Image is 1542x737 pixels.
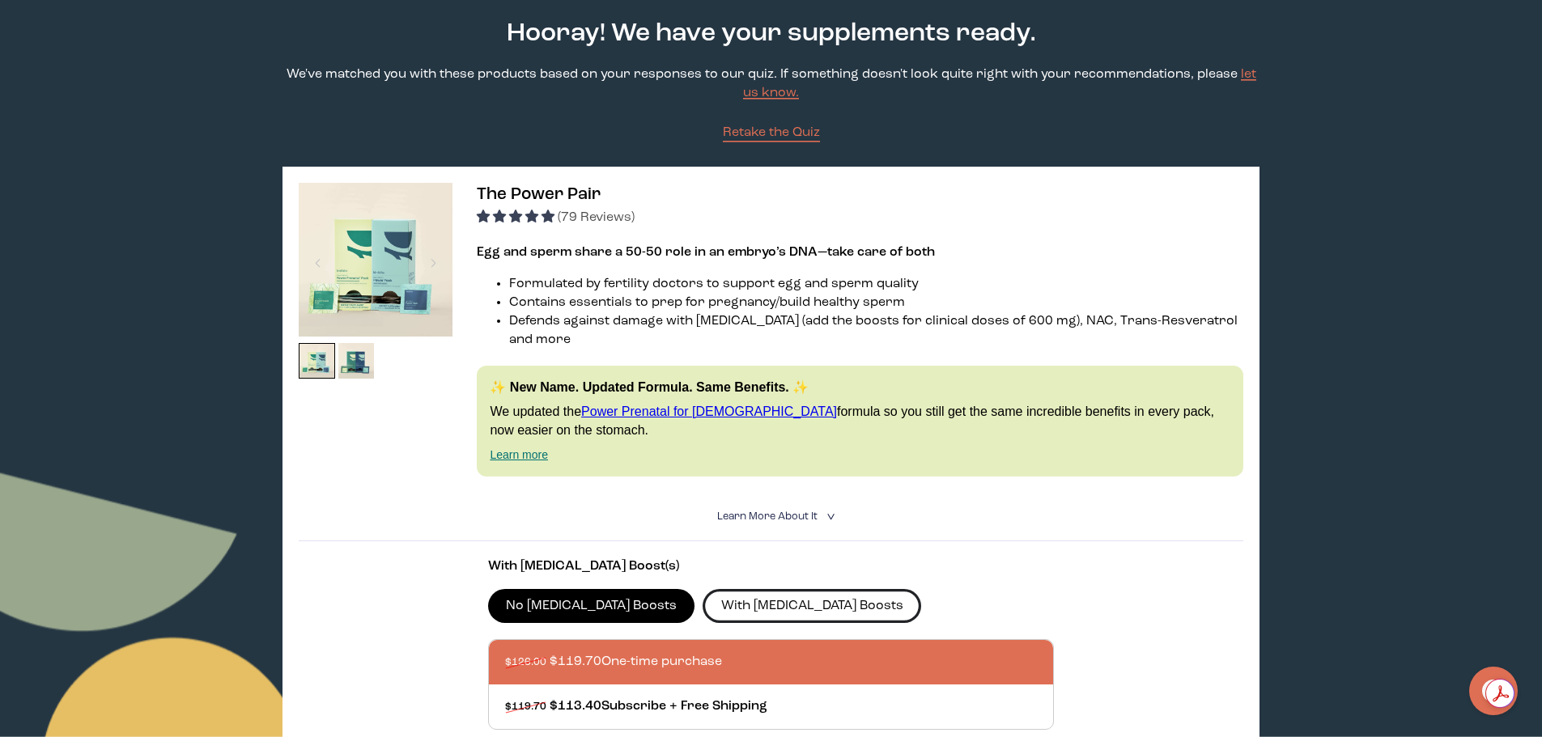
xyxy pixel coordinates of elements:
p: We updated the formula so you still get the same incredible benefits in every pack, now easier on... [490,403,1230,439]
p: With [MEDICAL_DATA] Boost(s) [488,557,1055,576]
label: With [MEDICAL_DATA] Boosts [703,589,921,623]
li: Defends against damage with [MEDICAL_DATA] (add the boosts for clinical doses of 600 mg), NAC, Tr... [509,312,1243,349]
span: Learn More About it [717,511,818,522]
img: thumbnail image [299,183,452,337]
img: thumbnail image [338,343,375,379]
span: The Power Pair [477,186,601,203]
strong: ✨ New Name. Updated Formula. Same Benefits. ✨ [490,380,809,394]
a: Retake the Quiz [723,124,820,142]
strong: Egg and sperm share a 50-50 role in an embryo’s DNA—take care of both [477,246,935,259]
summary: Learn More About it < [717,509,826,524]
h2: Hooray! We have your supplements ready. [478,15,1064,53]
a: Power Prenatal for [DEMOGRAPHIC_DATA] [581,405,837,418]
li: Formulated by fertility doctors to support egg and sperm quality [509,275,1243,294]
a: Learn more [490,448,548,461]
span: 4.92 stars [477,211,558,224]
span: Retake the Quiz [723,126,820,139]
a: let us know. [743,68,1256,100]
img: thumbnail image [299,343,335,379]
li: Contains essentials to prep for pregnancy/build healthy sperm [509,294,1243,312]
span: (79 Reviews) [558,211,635,224]
label: No [MEDICAL_DATA] Boosts [488,589,695,623]
i: < [822,512,837,521]
iframe: Gorgias live chat messenger [1461,661,1526,721]
p: We've matched you with these products based on your responses to our quiz. If something doesn't l... [282,66,1259,103]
